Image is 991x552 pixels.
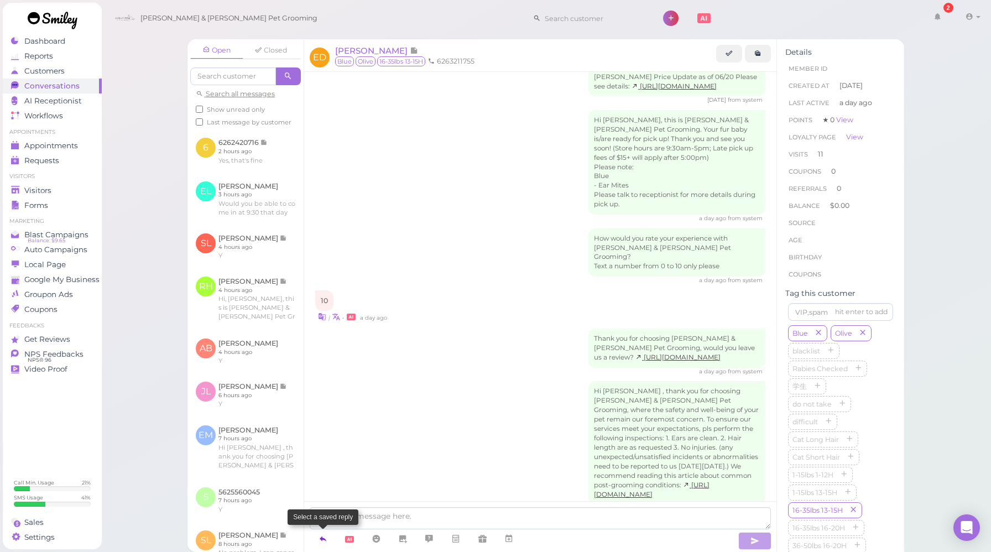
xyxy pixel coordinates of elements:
span: Rabies Checked [790,364,850,373]
span: [DATE] [839,81,863,91]
span: ED [310,48,330,67]
li: 11 [785,145,896,163]
span: 10/13/2025 03:06pm [699,368,728,375]
div: Hi [PERSON_NAME] , thank you for choosing [PERSON_NAME] & [PERSON_NAME] Pet Grooming, where the s... [588,381,765,504]
a: View [836,116,853,124]
div: SMS Usage [14,494,43,501]
span: a day ago [839,98,872,108]
div: Call Min. Usage [14,479,54,486]
span: Conversations [24,81,80,91]
div: Thank you for choosing [PERSON_NAME] & [PERSON_NAME] Pet Grooming, would you leave us a review? [588,329,765,368]
input: Show unread only [196,106,203,113]
a: Appointments [3,138,102,153]
input: Last message by customer [196,118,203,126]
span: 10/13/2025 03:04pm [699,277,728,284]
span: Appointments [24,141,78,150]
span: difficult [790,418,820,426]
a: Sales [3,515,102,530]
a: Search all messages [196,90,275,98]
a: Closed [244,42,298,59]
span: ★ 0 [822,116,853,124]
span: [PERSON_NAME] [335,45,410,56]
span: Requests [24,156,59,165]
span: [PERSON_NAME] & [PERSON_NAME] Pet Grooming [140,3,317,34]
span: Coupons [789,270,821,278]
span: from system [728,96,763,103]
span: 10/13/2025 01:07pm [699,215,728,222]
span: $0.00 [830,201,849,210]
span: Sales [24,518,44,527]
div: Hi [PERSON_NAME], this is [PERSON_NAME] & [PERSON_NAME] Pet Grooming. Your fur baby is/are ready ... [588,110,765,215]
a: [PERSON_NAME] [335,45,418,56]
div: Tag this customer [785,289,896,298]
li: Feedbacks [3,322,102,330]
span: Customers [24,66,65,76]
span: Blue [790,329,810,337]
a: View [846,133,863,141]
span: Source [789,219,816,227]
div: hit enter to add [835,307,888,317]
span: Dashboard [24,37,65,46]
input: VIP,spam [788,303,893,321]
span: Last Active [789,99,830,107]
span: 1-15lbs 13-15H [790,488,839,497]
span: Coupons [789,168,821,175]
span: Birthday [789,253,822,261]
div: Open Intercom Messenger [953,514,980,541]
a: Conversations [3,79,102,93]
span: Cat Long Hair [790,435,841,444]
span: Auto Campaigns [24,245,87,254]
span: blacklist [790,347,822,355]
div: 21 % [82,479,91,486]
span: Groupon Ads [24,290,73,299]
a: AI Receptionist [3,93,102,108]
a: Auto Campaigns [3,242,102,257]
span: Last message by customer [207,118,291,126]
span: Workflows [24,111,63,121]
span: 16-35lbs 13-15H [377,56,425,66]
span: Video Proof [24,364,67,374]
span: age [789,236,802,244]
span: from system [728,215,763,222]
a: Groupon Ads [3,287,102,302]
a: NPS Feedbacks NPS® 96 [3,347,102,362]
span: Local Page [24,260,66,269]
a: Blast Campaigns Balance: $9.65 [3,227,102,242]
a: Dashboard [3,34,102,49]
a: Get Reviews [3,332,102,347]
div: 10 [315,290,333,311]
a: Customers [3,64,102,79]
a: [URL][DOMAIN_NAME] [594,481,710,498]
span: 16-35lbs 16-20H [790,524,847,532]
span: 10/12/2025 10:18am [707,96,728,103]
a: Requests [3,153,102,168]
a: Visitors [3,183,102,198]
span: Olive [356,56,375,66]
span: Visitors [24,186,51,195]
span: Loyalty page [789,133,836,141]
span: Forms [24,201,48,210]
span: Blue [335,56,354,66]
span: 16-35lbs 13-15H [790,506,845,514]
a: Workflows [3,108,102,123]
span: Blast Campaigns [24,230,88,239]
a: Open [190,42,243,59]
div: • [315,311,765,322]
a: Video Proof [3,362,102,377]
a: Forms [3,198,102,213]
span: Created At [789,82,830,90]
span: Google My Business [24,275,100,284]
span: NPS Feedbacks [24,350,84,359]
span: Cat Short Hair [790,453,842,461]
span: Coupons [24,305,58,314]
span: do not take [790,400,834,408]
span: Balance [789,202,822,210]
span: 36-50lbs 16-20H [790,541,849,550]
span: Referrals [789,185,827,192]
li: Visitors [3,173,102,180]
div: Details [785,48,896,57]
span: 1-15lbs 1-12H [790,471,836,479]
span: Visits [789,150,808,158]
a: Settings [3,530,102,545]
input: Search customer [541,9,648,27]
